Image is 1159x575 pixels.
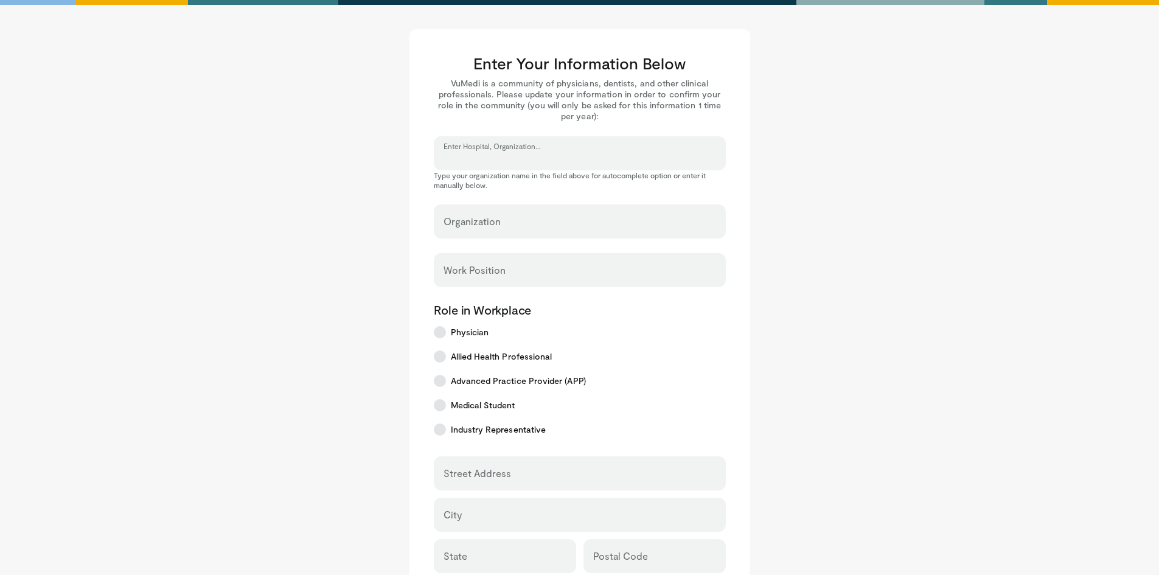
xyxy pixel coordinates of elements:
p: Type your organization name in the field above for autocomplete option or enter it manually below. [434,170,726,190]
label: Enter Hospital, Organization... [444,141,541,151]
label: Work Position [444,258,506,282]
label: Organization [444,209,501,234]
span: Advanced Practice Provider (APP) [451,375,586,387]
label: Postal Code [593,544,648,568]
label: Street Address [444,461,511,486]
span: Allied Health Professional [451,350,552,363]
p: VuMedi is a community of physicians, dentists, and other clinical professionals. Please update yo... [434,78,726,122]
label: State [444,544,467,568]
label: City [444,503,462,527]
span: Physician [451,326,489,338]
span: Medical Student [451,399,515,411]
h3: Enter Your Information Below [434,54,726,73]
p: Role in Workplace [434,302,726,318]
span: Industry Representative [451,423,546,436]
